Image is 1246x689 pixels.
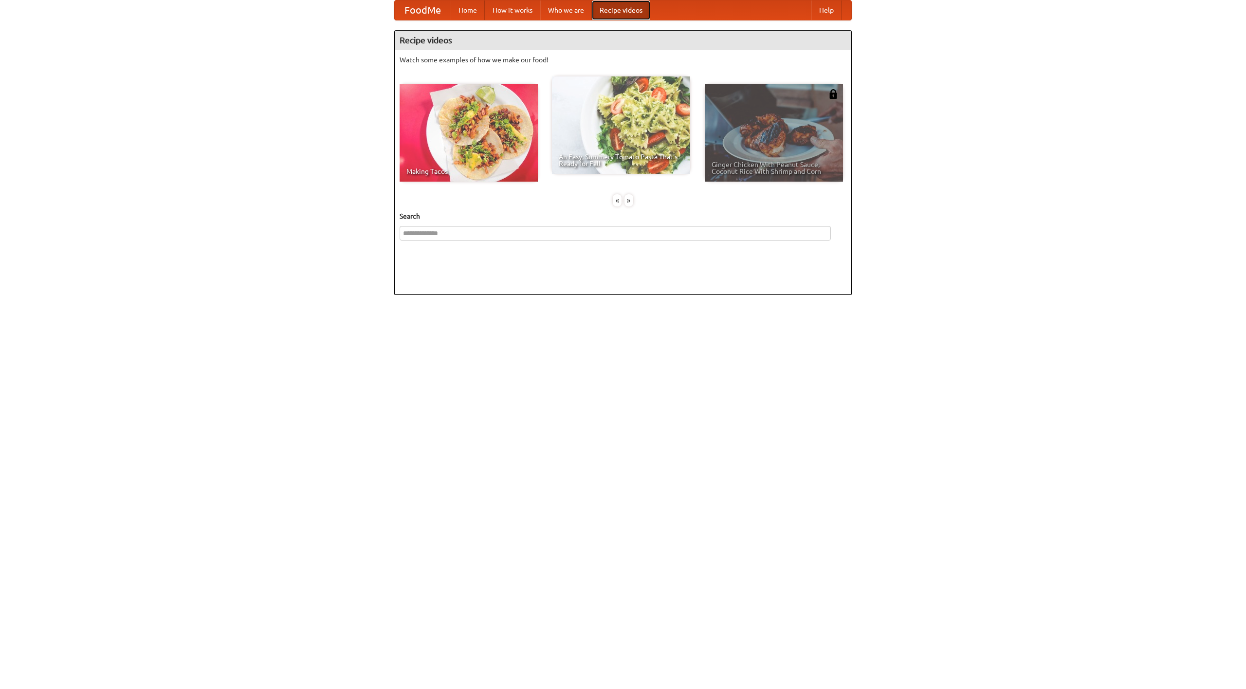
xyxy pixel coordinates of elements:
img: 483408.png [828,89,838,99]
a: Home [451,0,485,20]
span: Making Tacos [406,168,531,175]
a: An Easy, Summery Tomato Pasta That's Ready for Fall [552,76,690,174]
h4: Recipe videos [395,31,851,50]
a: Making Tacos [400,84,538,182]
h5: Search [400,211,846,221]
a: Help [811,0,842,20]
a: Recipe videos [592,0,650,20]
a: FoodMe [395,0,451,20]
a: Who we are [540,0,592,20]
span: An Easy, Summery Tomato Pasta That's Ready for Fall [559,153,683,167]
a: How it works [485,0,540,20]
div: « [613,194,622,206]
p: Watch some examples of how we make our food! [400,55,846,65]
div: » [624,194,633,206]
